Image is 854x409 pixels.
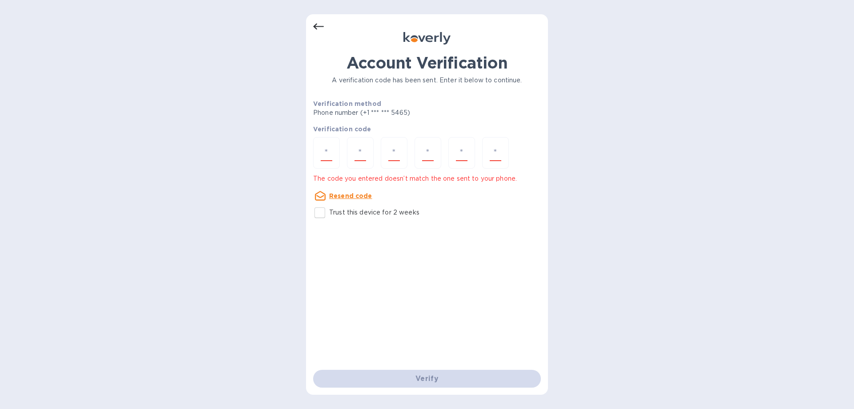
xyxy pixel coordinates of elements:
[313,53,541,72] h1: Account Verification
[313,174,541,183] p: The code you entered doesn’t match the one sent to your phone.
[313,100,381,107] b: Verification method
[313,125,541,134] p: Verification code
[313,108,478,117] p: Phone number (+1 *** *** 5465)
[329,208,419,217] p: Trust this device for 2 weeks
[329,192,372,199] u: Resend code
[313,76,541,85] p: A verification code has been sent. Enter it below to continue.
